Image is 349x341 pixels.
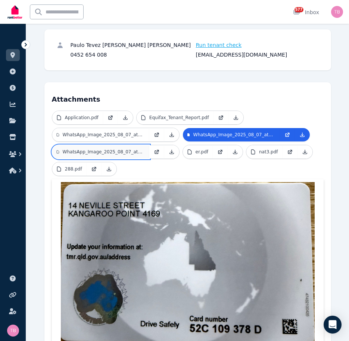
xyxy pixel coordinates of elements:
[228,145,243,159] a: Download Attachment
[65,115,99,121] p: Application.pdf
[331,6,343,18] img: Tracy Barrett
[196,41,242,49] span: Run tenant check
[149,128,164,141] a: Open in new Tab
[295,7,303,12] span: 577
[52,90,324,105] h4: Attachments
[295,128,310,141] a: Download Attachment
[52,162,87,176] a: 288.pdf
[52,145,149,159] a: WhatsApp_Image_2025_08_07_at_15.28.47_e6c760a2.jpg
[183,128,280,141] a: WhatsApp_Image_2025_08_07_at_15.28.47_5c007c82.jpg
[196,149,209,155] p: er.pdf
[63,149,145,155] p: WhatsApp_Image_2025_08_07_at_15.28.47_e6c760a2.jpg
[63,132,145,138] p: WhatsApp_Image_2025_08_07_at_15.28.46_d79c18da.jpg
[196,51,319,58] div: [EMAIL_ADDRESS][DOMAIN_NAME]
[183,145,213,159] a: er.pdf
[297,145,312,159] a: Download Attachment
[7,325,19,337] img: Tracy Barrett
[324,316,342,334] div: Open Intercom Messenger
[149,115,209,121] p: Equifax_Tenant_Report.pdf
[52,128,149,141] a: WhatsApp_Image_2025_08_07_at_15.28.46_d79c18da.jpg
[246,145,283,159] a: nat3.pdf
[193,132,275,138] p: WhatsApp_Image_2025_08_07_at_15.28.47_5c007c82.jpg
[71,41,194,49] div: Paulo Tevez [PERSON_NAME] [PERSON_NAME]
[65,166,82,172] p: 288.pdf
[213,145,228,159] a: Open in new Tab
[293,9,319,16] div: Inbox
[283,145,297,159] a: Open in new Tab
[52,111,103,124] a: Application.pdf
[228,111,243,124] a: Download Attachment
[214,111,228,124] a: Open in new Tab
[164,145,179,159] a: Download Attachment
[164,128,179,141] a: Download Attachment
[280,128,295,141] a: Open in new Tab
[118,111,133,124] a: Download Attachment
[6,3,24,21] img: RentBetter
[137,111,214,124] a: Equifax_Tenant_Report.pdf
[259,149,278,155] p: nat3.pdf
[103,111,118,124] a: Open in new Tab
[71,51,194,58] div: 0452 654 008
[102,162,116,176] a: Download Attachment
[149,145,164,159] a: Open in new Tab
[87,162,102,176] a: Open in new Tab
